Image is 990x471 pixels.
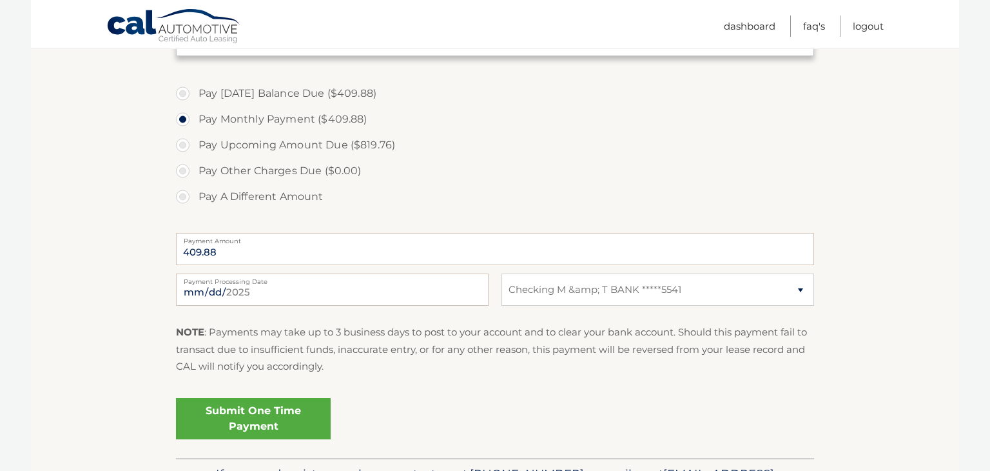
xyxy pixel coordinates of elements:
a: Dashboard [724,15,775,37]
a: Cal Automotive [106,8,242,46]
input: Payment Amount [176,233,814,265]
label: Pay Upcoming Amount Due ($819.76) [176,132,814,158]
a: Submit One Time Payment [176,398,331,439]
a: FAQ's [803,15,825,37]
label: Pay A Different Amount [176,184,814,210]
label: Payment Processing Date [176,274,489,284]
input: Payment Date [176,274,489,306]
label: Pay [DATE] Balance Due ($409.88) [176,81,814,106]
strong: NOTE [176,326,204,338]
a: Logout [853,15,884,37]
p: : Payments may take up to 3 business days to post to your account and to clear your bank account.... [176,324,814,375]
label: Pay Monthly Payment ($409.88) [176,106,814,132]
label: Pay Other Charges Due ($0.00) [176,158,814,184]
label: Payment Amount [176,233,814,243]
